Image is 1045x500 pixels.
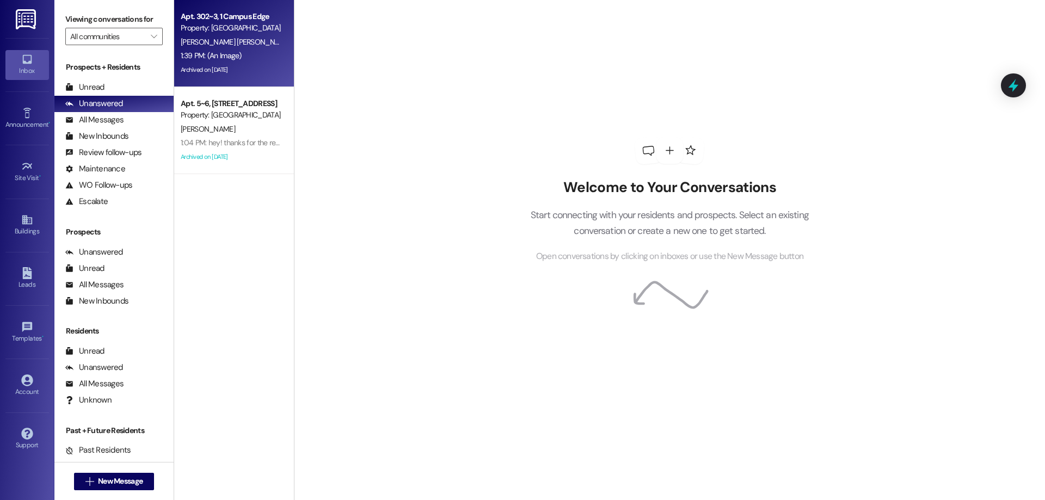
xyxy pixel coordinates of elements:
div: Unanswered [65,362,123,373]
span: [PERSON_NAME] [181,124,235,134]
div: Apt. 5~6, [STREET_ADDRESS] [181,98,281,109]
div: Unread [65,82,104,93]
div: All Messages [65,279,124,291]
input: All communities [70,28,145,45]
a: Inbox [5,50,49,79]
span: • [39,172,41,180]
img: ResiDesk Logo [16,9,38,29]
div: Unanswered [65,98,123,109]
span: New Message [98,476,143,487]
div: New Inbounds [65,295,128,307]
div: Residents [54,325,174,337]
div: Unknown [65,394,112,406]
button: New Message [74,473,155,490]
div: Unread [65,263,104,274]
span: [PERSON_NAME] [PERSON_NAME] [181,37,291,47]
div: Apt. 302~3, 1 Campus Edge [181,11,281,22]
div: All Messages [65,114,124,126]
span: Open conversations by clicking on inboxes or use the New Message button [536,250,803,263]
div: Prospects + Residents [54,61,174,73]
div: Escalate [65,196,108,207]
div: Prospects [54,226,174,238]
div: Review follow-ups [65,147,142,158]
i:  [151,32,157,41]
div: Past Residents [65,445,131,456]
div: Past + Future Residents [54,425,174,436]
div: Property: [GEOGRAPHIC_DATA] [181,109,281,121]
a: Templates • [5,318,49,347]
div: 1:39 PM: (An Image) [181,51,242,60]
div: Property: [GEOGRAPHIC_DATA] [181,22,281,34]
label: Viewing conversations for [65,11,163,28]
span: • [42,333,44,341]
h2: Welcome to Your Conversations [514,179,825,196]
div: Unread [65,345,104,357]
div: WO Follow-ups [65,180,132,191]
span: • [48,119,50,127]
div: Archived on [DATE] [180,63,282,77]
p: Start connecting with your residents and prospects. Select an existing conversation or create a n... [514,207,825,238]
a: Support [5,424,49,454]
a: Site Visit • [5,157,49,187]
div: 1:04 PM: hey! thanks for the reminder, i'll text my dad to remind him. sorry about that! [181,138,447,147]
a: Buildings [5,211,49,240]
a: Account [5,371,49,400]
i:  [85,477,94,486]
div: New Inbounds [65,131,128,142]
div: Maintenance [65,163,125,175]
div: Archived on [DATE] [180,150,282,164]
a: Leads [5,264,49,293]
div: Unanswered [65,246,123,258]
div: All Messages [65,378,124,390]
